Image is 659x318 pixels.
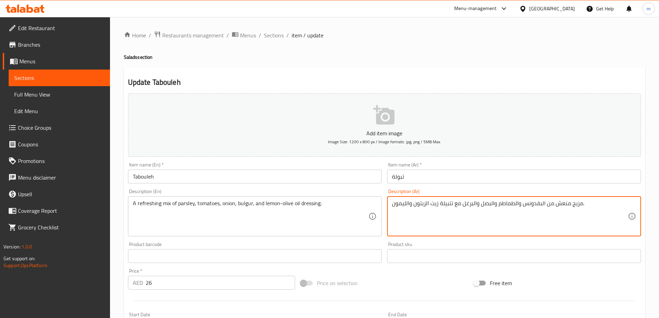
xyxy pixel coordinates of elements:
[490,279,512,287] span: Free item
[264,31,284,39] a: Sections
[128,170,382,183] input: Enter name En
[3,153,110,169] a: Promotions
[9,86,110,103] a: Full Menu View
[14,107,104,115] span: Edit Menu
[18,173,104,182] span: Menu disclaimer
[14,90,104,99] span: Full Menu View
[292,31,323,39] span: item / update
[128,93,641,157] button: Add item imageImage Size: 1200 x 800 px / Image formats: jpg, png / 5MB Max.
[240,31,256,39] span: Menus
[18,140,104,148] span: Coupons
[18,40,104,49] span: Branches
[3,254,35,263] span: Get support on:
[124,31,645,40] nav: breadcrumb
[21,242,32,251] span: 1.0.0
[149,31,151,39] li: /
[18,157,104,165] span: Promotions
[227,31,229,39] li: /
[14,74,104,82] span: Sections
[133,200,369,233] textarea: A refreshing mix of parsley, tomatoes, onion, bulgur, and lemon-olive oil dressing.
[3,169,110,186] a: Menu disclaimer
[529,5,575,12] div: [GEOGRAPHIC_DATA]
[392,200,628,233] textarea: مزيج منعش من البقدونس والطماطم والبصل والبرغل مع تتبيلة زيت الزيتون والليمون.
[3,53,110,70] a: Menus
[328,138,441,146] span: Image Size: 1200 x 800 px / Image formats: jpg, png / 5MB Max.
[9,103,110,119] a: Edit Menu
[3,119,110,136] a: Choice Groups
[3,186,110,202] a: Upsell
[162,31,224,39] span: Restaurants management
[3,242,20,251] span: Version:
[9,70,110,86] a: Sections
[232,31,256,40] a: Menus
[3,219,110,236] a: Grocery Checklist
[3,20,110,36] a: Edit Restaurant
[133,279,143,287] p: AED
[3,136,110,153] a: Coupons
[128,77,641,88] h2: Update Tabouleh
[19,57,104,65] span: Menus
[3,261,47,270] a: Support.OpsPlatform
[139,129,630,137] p: Add item image
[124,54,645,61] h4: Salads section
[128,249,382,263] input: Please enter product barcode
[146,276,295,290] input: Please enter price
[317,279,358,287] span: Price on selection
[3,202,110,219] a: Coverage Report
[18,24,104,32] span: Edit Restaurant
[154,31,224,40] a: Restaurants management
[3,36,110,53] a: Branches
[124,31,146,39] a: Home
[454,4,497,13] div: Menu-management
[18,223,104,231] span: Grocery Checklist
[18,207,104,215] span: Coverage Report
[286,31,289,39] li: /
[387,170,641,183] input: Enter name Ar
[259,31,261,39] li: /
[18,190,104,198] span: Upsell
[647,5,651,12] span: m
[18,124,104,132] span: Choice Groups
[387,249,641,263] input: Please enter product sku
